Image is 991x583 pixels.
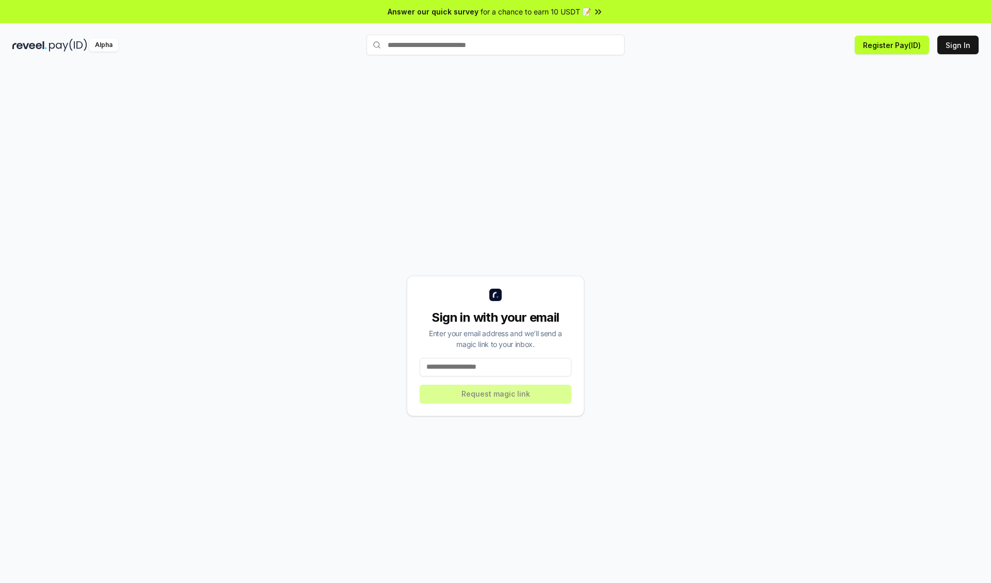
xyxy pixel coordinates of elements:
div: Enter your email address and we’ll send a magic link to your inbox. [420,328,571,350]
img: logo_small [489,289,502,301]
span: Answer our quick survey [388,6,478,17]
img: pay_id [49,39,87,52]
div: Sign in with your email [420,309,571,326]
button: Register Pay(ID) [855,36,929,54]
div: Alpha [89,39,118,52]
button: Sign In [937,36,979,54]
img: reveel_dark [12,39,47,52]
span: for a chance to earn 10 USDT 📝 [481,6,591,17]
